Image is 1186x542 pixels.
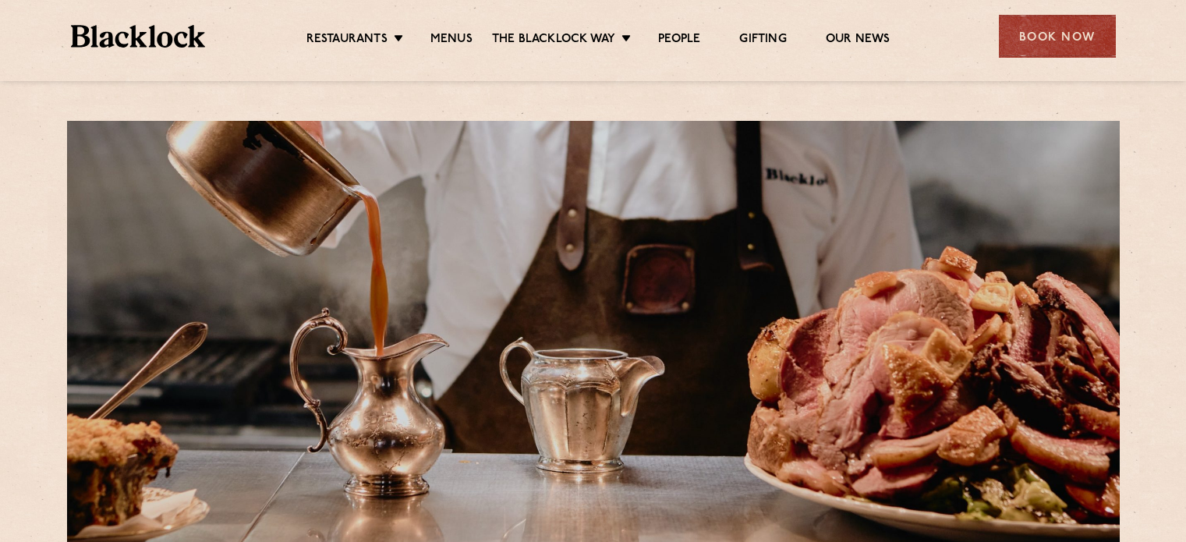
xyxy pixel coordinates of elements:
a: Gifting [739,32,786,49]
div: Book Now [999,15,1116,58]
a: The Blacklock Way [492,32,615,49]
a: Menus [430,32,473,49]
a: People [658,32,700,49]
a: Restaurants [306,32,388,49]
img: BL_Textured_Logo-footer-cropped.svg [71,25,206,48]
a: Our News [826,32,890,49]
